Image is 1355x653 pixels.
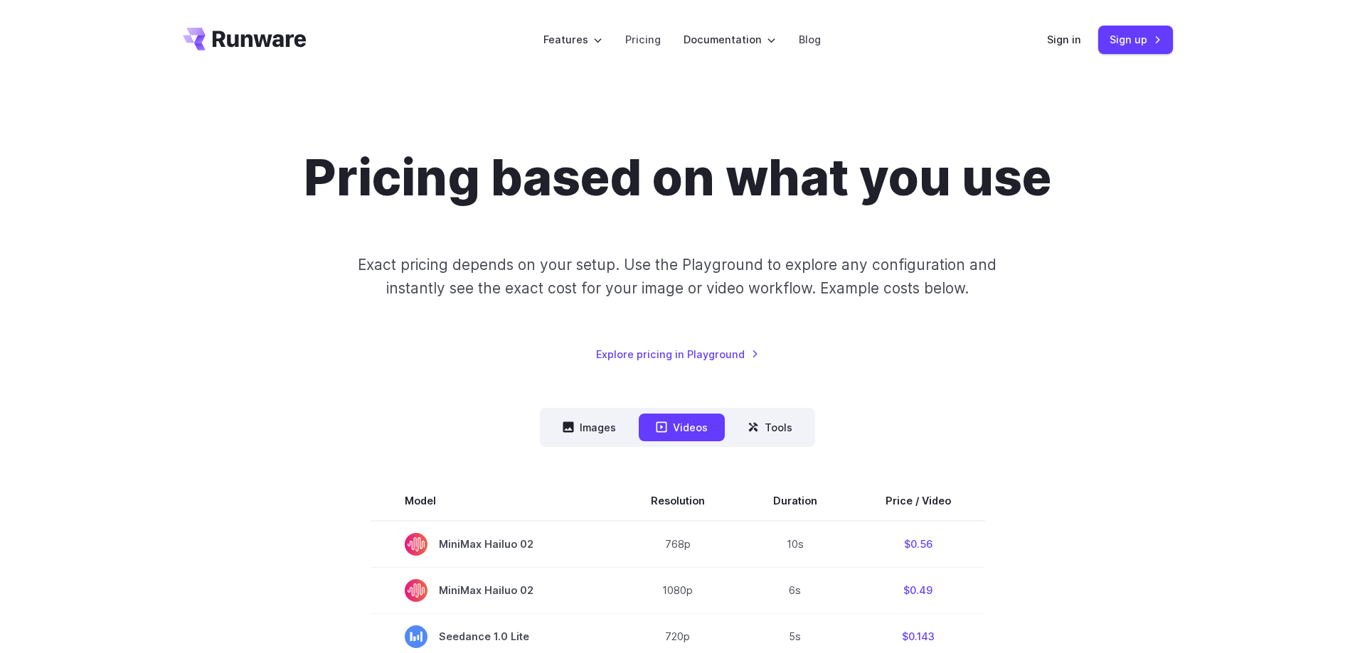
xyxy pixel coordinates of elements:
label: Documentation [684,31,776,48]
p: Exact pricing depends on your setup. Use the Playground to explore any configuration and instantl... [331,253,1024,301]
button: Images [546,414,633,441]
button: Tools [730,414,809,441]
h1: Pricing based on what you use [304,148,1051,207]
button: Videos [639,414,725,441]
td: 1080p [617,567,739,613]
a: Sign in [1047,31,1081,48]
th: Model [371,481,617,521]
a: Blog [799,31,821,48]
a: Pricing [625,31,661,48]
td: $0.49 [851,567,985,613]
span: MiniMax Hailuo 02 [405,579,583,602]
span: Seedance 1.0 Lite [405,625,583,648]
a: Go to / [183,28,307,50]
th: Price / Video [851,481,985,521]
td: 768p [617,521,739,568]
th: Duration [739,481,851,521]
a: Sign up [1098,26,1173,53]
td: $0.56 [851,521,985,568]
td: 6s [739,567,851,613]
label: Features [543,31,602,48]
a: Explore pricing in Playground [596,346,759,362]
td: 10s [739,521,851,568]
th: Resolution [617,481,739,521]
span: MiniMax Hailuo 02 [405,533,583,556]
